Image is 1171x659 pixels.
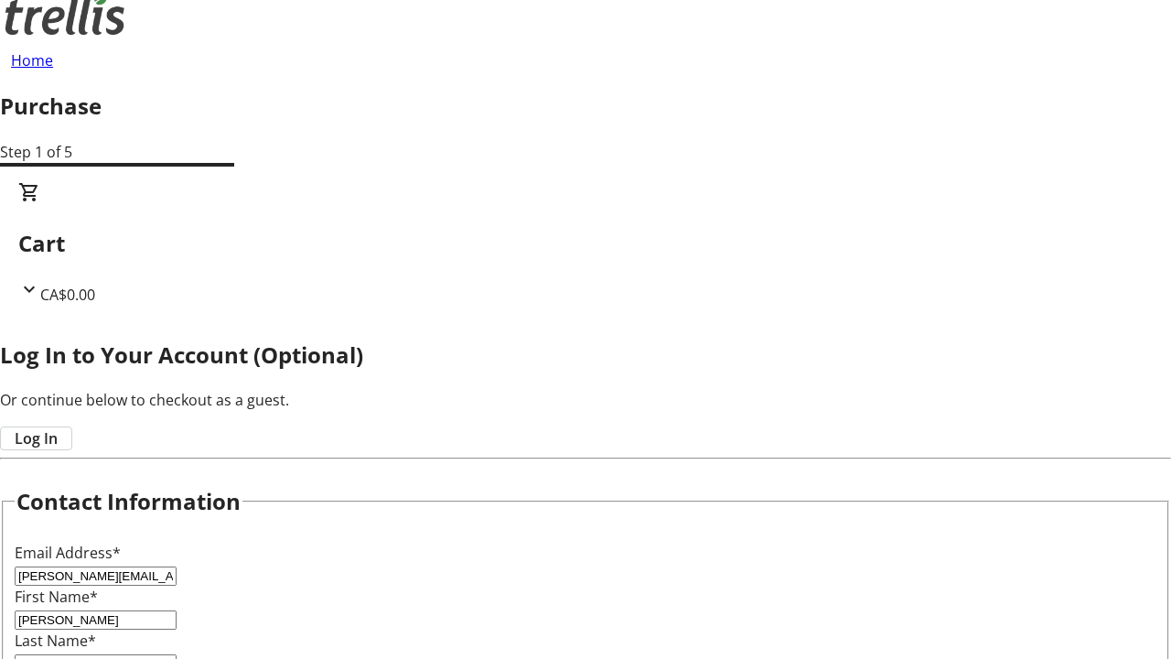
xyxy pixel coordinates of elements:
[15,631,96,651] label: Last Name*
[16,485,241,518] h2: Contact Information
[15,427,58,449] span: Log In
[18,227,1153,260] h2: Cart
[15,587,98,607] label: First Name*
[18,181,1153,306] div: CartCA$0.00
[40,285,95,305] span: CA$0.00
[15,543,121,563] label: Email Address*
